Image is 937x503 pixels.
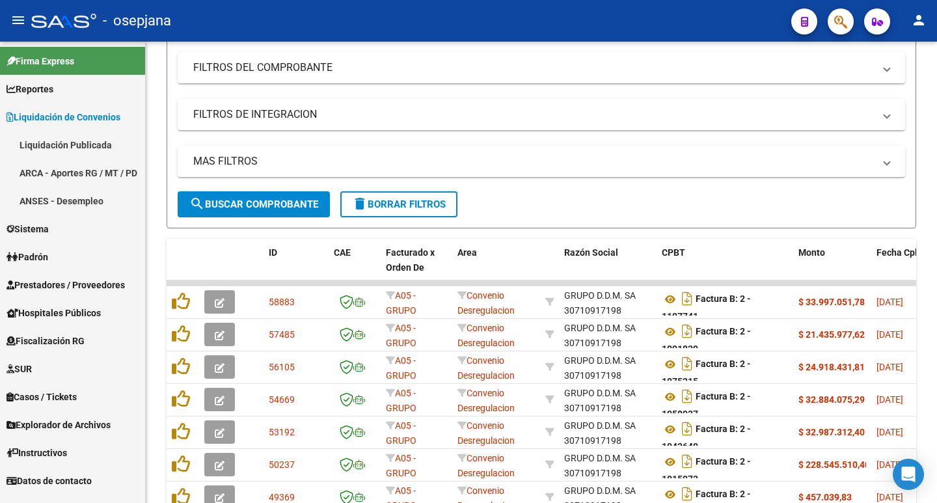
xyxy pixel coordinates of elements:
span: Convenio Desregulacion [457,290,515,316]
span: 54669 [269,394,295,405]
datatable-header-cell: CPBT [657,239,793,296]
div: GRUPO D.D.M. SA [564,288,636,303]
span: Sistema [7,222,49,236]
span: A05 - GRUPO PREMEDIC [386,420,430,461]
button: Buscar Comprobante [178,191,330,217]
div: GRUPO D.D.M. SA [564,451,636,466]
mat-expansion-panel-header: MAS FILTROS [178,146,905,177]
div: 30710917198 [564,353,651,381]
mat-expansion-panel-header: FILTROS DE INTEGRACION [178,99,905,130]
span: [DATE] [876,329,903,340]
mat-expansion-panel-header: FILTROS DEL COMPROBANTE [178,52,905,83]
span: 57485 [269,329,295,340]
strong: $ 32.884.075,29 [798,394,865,405]
span: [DATE] [876,427,903,437]
span: Firma Express [7,54,74,68]
span: A05 - GRUPO PREMEDIC [386,290,430,331]
mat-panel-title: MAS FILTROS [193,154,874,169]
div: GRUPO D.D.M. SA [564,418,636,433]
datatable-header-cell: Fecha Cpbt [871,239,930,296]
span: 49369 [269,492,295,502]
strong: Factura B: 2 - 1091829 [662,327,751,355]
mat-icon: menu [10,12,26,28]
span: [DATE] [876,362,903,372]
div: 30710917198 [564,288,651,316]
strong: $ 33.997.051,78 [798,297,865,307]
strong: $ 32.987.312,40 [798,427,865,437]
span: SUR [7,362,32,376]
mat-icon: search [189,196,205,211]
strong: $ 21.435.977,62 [798,329,865,340]
strong: Factura B: 2 - 1107741 [662,294,751,322]
i: Descargar documento [679,353,696,374]
span: [DATE] [876,492,903,502]
strong: Factura B: 2 - 1015973 [662,457,751,485]
i: Descargar documento [679,451,696,472]
datatable-header-cell: CAE [329,239,381,296]
span: Fiscalización RG [7,334,85,348]
div: GRUPO D.D.M. SA [564,321,636,336]
span: Padrón [7,250,48,264]
span: Convenio Desregulacion [457,388,515,413]
span: 58883 [269,297,295,307]
div: GRUPO D.D.M. SA [564,386,636,401]
span: A05 - GRUPO PREMEDIC [386,453,430,493]
mat-icon: person [911,12,927,28]
span: 56105 [269,362,295,372]
span: [DATE] [876,459,903,470]
i: Descargar documento [679,288,696,309]
mat-panel-title: FILTROS DEL COMPROBANTE [193,61,874,75]
span: CPBT [662,247,685,258]
span: Casos / Tickets [7,390,77,404]
span: CAE [334,247,351,258]
i: Descargar documento [679,321,696,342]
strong: $ 24.918.431,81 [798,362,865,372]
div: 30710917198 [564,418,651,446]
mat-panel-title: FILTROS DE INTEGRACION [193,107,874,122]
span: [DATE] [876,394,903,405]
span: Explorador de Archivos [7,418,111,432]
span: Monto [798,247,825,258]
span: Buscar Comprobante [189,198,318,210]
div: 30710917198 [564,451,651,478]
strong: Factura B: 2 - 1075215 [662,359,751,387]
i: Descargar documento [679,418,696,439]
span: Liquidación de Convenios [7,110,120,124]
strong: $ 457.039,83 [798,492,852,502]
datatable-header-cell: Monto [793,239,871,296]
span: ID [269,247,277,258]
strong: Factura B: 2 - 1043640 [662,424,751,452]
span: 50237 [269,459,295,470]
div: 30710917198 [564,321,651,348]
datatable-header-cell: Area [452,239,540,296]
span: Convenio Desregulacion [457,355,515,381]
span: Facturado x Orden De [386,247,435,273]
button: Borrar Filtros [340,191,457,217]
div: 30710917198 [564,386,651,413]
span: Reportes [7,82,53,96]
span: Prestadores / Proveedores [7,278,125,292]
span: A05 - GRUPO PREMEDIC [386,388,430,428]
span: Convenio Desregulacion [457,453,515,478]
div: GRUPO D.D.M. SA [564,483,636,498]
datatable-header-cell: Facturado x Orden De [381,239,452,296]
span: - osepjana [103,7,171,35]
span: Hospitales Públicos [7,306,101,320]
mat-icon: delete [352,196,368,211]
span: [DATE] [876,297,903,307]
div: GRUPO D.D.M. SA [564,353,636,368]
span: A05 - GRUPO PREMEDIC [386,355,430,396]
span: Borrar Filtros [352,198,446,210]
datatable-header-cell: Razón Social [559,239,657,296]
strong: $ 228.545.510,40 [798,459,870,470]
span: Area [457,247,477,258]
i: Descargar documento [679,386,696,407]
span: A05 - GRUPO PREMEDIC [386,323,430,363]
span: 53192 [269,427,295,437]
div: Open Intercom Messenger [893,459,924,490]
datatable-header-cell: ID [264,239,329,296]
strong: Factura B: 2 - 1058937 [662,392,751,420]
span: Datos de contacto [7,474,92,488]
span: Convenio Desregulacion [457,323,515,348]
span: Instructivos [7,446,67,460]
